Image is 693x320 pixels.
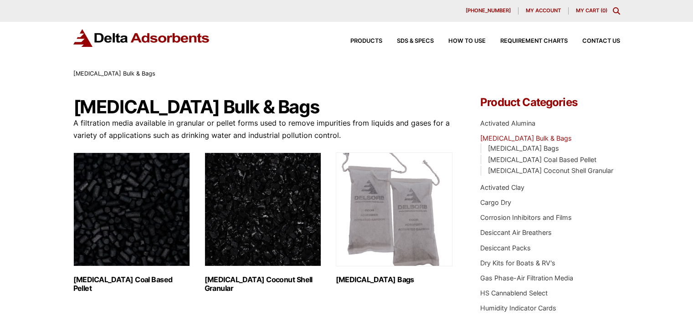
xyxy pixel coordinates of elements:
a: My Cart (0) [576,7,607,14]
span: Products [350,38,382,44]
div: Toggle Modal Content [613,7,620,15]
a: Corrosion Inhibitors and Films [480,213,572,221]
a: Activated Clay [480,183,524,191]
h1: [MEDICAL_DATA] Bulk & Bags [73,97,453,117]
a: Visit product category Activated Carbon Bags [336,152,452,284]
span: How to Use [448,38,486,44]
a: Cargo Dry [480,198,511,206]
a: How to Use [434,38,486,44]
a: Humidity Indicator Cards [480,304,556,312]
img: Activated Carbon Bags [336,152,452,266]
img: Activated Carbon Coal Based Pellet [73,152,190,266]
a: Desiccant Packs [480,244,531,252]
h4: Product Categories [480,97,620,108]
a: Requirement Charts [486,38,568,44]
a: Products [336,38,382,44]
p: A filtration media available in granular or pellet forms used to remove impurities from liquids a... [73,117,453,142]
a: [MEDICAL_DATA] Coal Based Pellet [488,156,596,163]
a: Activated Alumina [480,119,535,127]
a: Visit product category Activated Carbon Coal Based Pellet [73,152,190,293]
a: SDS & SPECS [382,38,434,44]
a: My account [518,7,569,15]
span: My account [526,8,561,13]
a: Visit product category Activated Carbon Coconut Shell Granular [205,152,321,293]
img: Delta Adsorbents [73,29,210,47]
img: Activated Carbon Coconut Shell Granular [205,152,321,266]
h2: [MEDICAL_DATA] Coal Based Pellet [73,275,190,293]
a: Dry Kits for Boats & RV's [480,259,555,267]
span: [PHONE_NUMBER] [466,8,511,13]
span: Contact Us [582,38,620,44]
h2: [MEDICAL_DATA] Bags [336,275,452,284]
span: SDS & SPECS [397,38,434,44]
a: [PHONE_NUMBER] [458,7,518,15]
span: 0 [602,7,606,14]
a: [MEDICAL_DATA] Bulk & Bags [480,134,572,142]
a: Contact Us [568,38,620,44]
span: [MEDICAL_DATA] Bulk & Bags [73,70,155,77]
a: Gas Phase-Air Filtration Media [480,274,573,282]
span: Requirement Charts [500,38,568,44]
a: [MEDICAL_DATA] Coconut Shell Granular [488,167,613,174]
a: [MEDICAL_DATA] Bags [488,144,559,152]
h2: [MEDICAL_DATA] Coconut Shell Granular [205,275,321,293]
a: HS Cannablend Select [480,289,548,297]
a: Desiccant Air Breathers [480,229,552,236]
